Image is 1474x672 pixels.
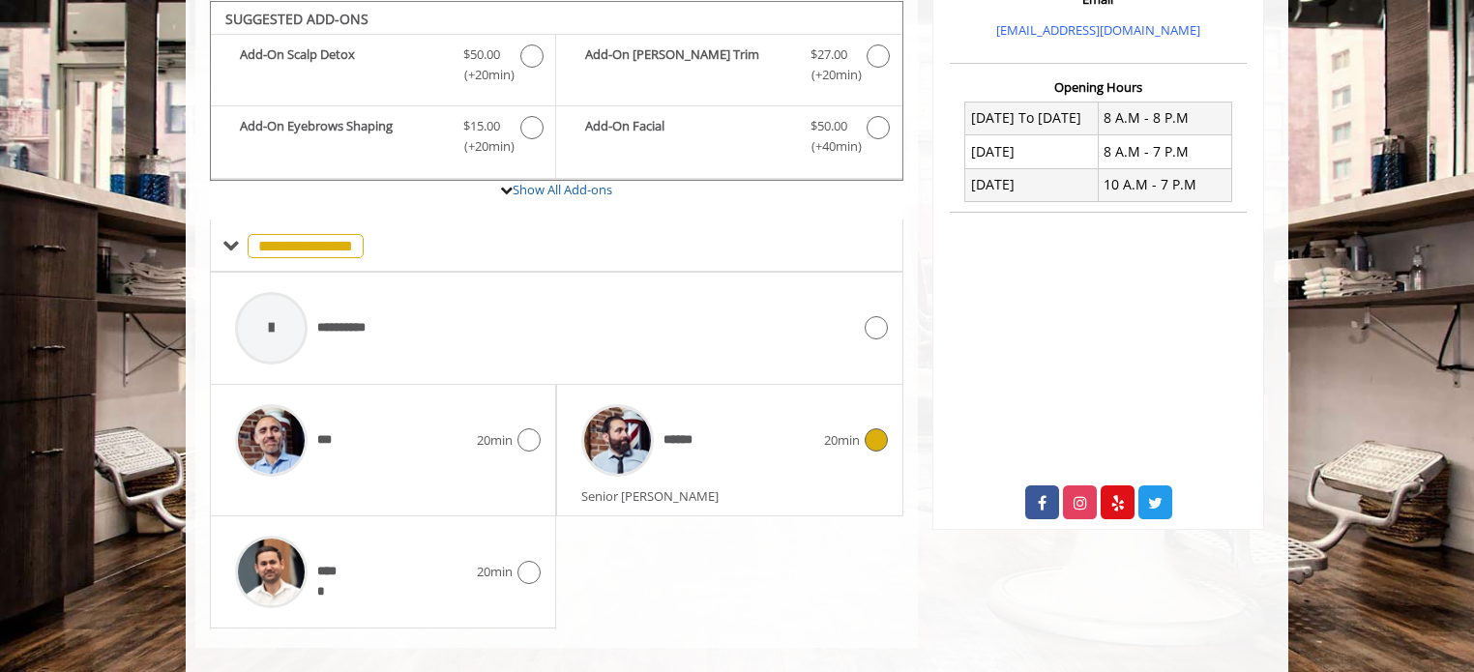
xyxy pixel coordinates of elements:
td: 8 A.M - 7 P.M [1098,135,1231,168]
label: Add-On Eyebrows Shaping [221,116,545,161]
span: $15.00 [463,116,500,136]
span: Senior [PERSON_NAME] [581,487,728,505]
td: 8 A.M - 8 P.M [1098,102,1231,134]
h3: Opening Hours [950,80,1247,94]
td: [DATE] [965,135,1099,168]
span: $27.00 [811,44,847,65]
label: Add-On Scalp Detox [221,44,545,90]
label: Add-On Beard Trim [566,44,892,90]
span: 20min [477,562,513,582]
a: [EMAIL_ADDRESS][DOMAIN_NAME] [996,21,1200,39]
span: $50.00 [811,116,847,136]
span: (+20min ) [454,136,511,157]
b: Add-On Scalp Detox [240,44,444,85]
label: Add-On Facial [566,116,892,161]
div: The Made Man Senior Barber Haircut Add-onS [210,1,903,181]
span: 20min [824,430,860,451]
td: [DATE] [965,168,1099,201]
b: Add-On Eyebrows Shaping [240,116,444,157]
span: (+20min ) [454,65,511,85]
b: SUGGESTED ADD-ONS [225,10,368,28]
span: (+40min ) [800,136,857,157]
b: Add-On Facial [585,116,790,157]
b: Add-On [PERSON_NAME] Trim [585,44,790,85]
td: 10 A.M - 7 P.M [1098,168,1231,201]
span: 20min [477,430,513,451]
a: Show All Add-ons [513,181,612,198]
td: [DATE] To [DATE] [965,102,1099,134]
span: (+20min ) [800,65,857,85]
span: $50.00 [463,44,500,65]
